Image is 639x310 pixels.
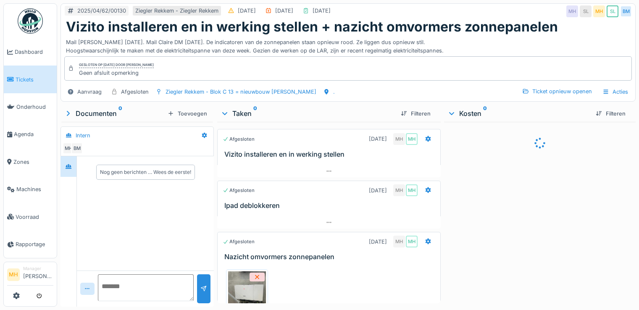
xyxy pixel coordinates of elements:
div: SL [607,5,618,17]
div: Mail [PERSON_NAME] [DATE]. Mail Claire DM [DATE]. De indicatoren van de zonnepanelen staan opnieu... [66,35,630,54]
div: SL [580,5,592,17]
div: MH [406,133,418,145]
a: Rapportage [4,231,57,258]
div: MH [393,184,405,196]
div: MH [393,133,405,145]
div: BM [71,142,83,154]
div: Toevoegen [164,108,210,119]
div: [DATE] [275,7,293,15]
a: Agenda [4,121,57,148]
div: . [333,88,335,96]
div: Afgesloten [223,238,255,245]
h3: Vizito installeren en in werking stellen [224,150,437,158]
img: Badge_color-CXgf-gQk.svg [18,8,43,34]
div: Afgesloten [121,88,149,96]
h1: Vizito installeren en in werking stellen + nazicht omvormers zonnepanelen [66,19,558,35]
div: MH [406,184,418,196]
div: Afgesloten [223,136,255,143]
li: MH [7,268,20,281]
span: Voorraad [16,213,53,221]
a: Machines [4,176,57,203]
div: Intern [76,131,90,139]
a: Onderhoud [4,93,57,121]
div: Nog geen berichten … Wees de eerste! [100,168,191,176]
div: 2025/04/62/00130 [77,7,126,15]
sup: 0 [253,108,257,118]
div: MH [566,5,578,17]
div: Ziegler Rekkem - Blok C 13 = nieuwbouw [PERSON_NAME] [166,88,316,96]
a: Voorraad [4,203,57,230]
div: MH [393,236,405,247]
div: Acties [599,86,632,98]
span: Zones [13,158,53,166]
div: Documenten [64,108,164,118]
div: Afgesloten [223,187,255,194]
div: Filteren [592,108,629,119]
h3: Ipad deblokkeren [224,202,437,210]
a: Tickets [4,66,57,93]
span: Tickets [16,76,53,84]
span: Agenda [14,130,53,138]
div: Geen afsluit opmerking [79,69,154,77]
div: Manager [23,265,53,272]
div: Filteren [397,108,434,119]
div: [DATE] [313,7,331,15]
div: Gesloten op [DATE] door [PERSON_NAME] [79,62,154,68]
a: Dashboard [4,38,57,66]
li: [PERSON_NAME] [23,265,53,284]
sup: 0 [118,108,122,118]
span: Dashboard [15,48,53,56]
sup: 0 [483,108,487,118]
div: [DATE] [369,238,387,246]
div: [DATE] [238,7,256,15]
h3: Nazicht omvormers zonnepanelen [224,253,437,261]
div: [DATE] [369,135,387,143]
span: Machines [16,185,53,193]
div: MH [406,236,418,247]
div: Taken [221,108,394,118]
div: Kosten [447,108,589,118]
span: Rapportage [16,240,53,248]
div: [DATE] [369,187,387,194]
span: Onderhoud [16,103,53,111]
a: Zones [4,148,57,176]
div: MH [593,5,605,17]
a: MH Manager[PERSON_NAME] [7,265,53,286]
div: BM [620,5,632,17]
div: Ticket opnieuw openen [519,86,595,97]
div: Ziegler Rekkem - Ziegler Rekkem [135,7,218,15]
div: Aanvraag [77,88,102,96]
div: MH [63,142,74,154]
